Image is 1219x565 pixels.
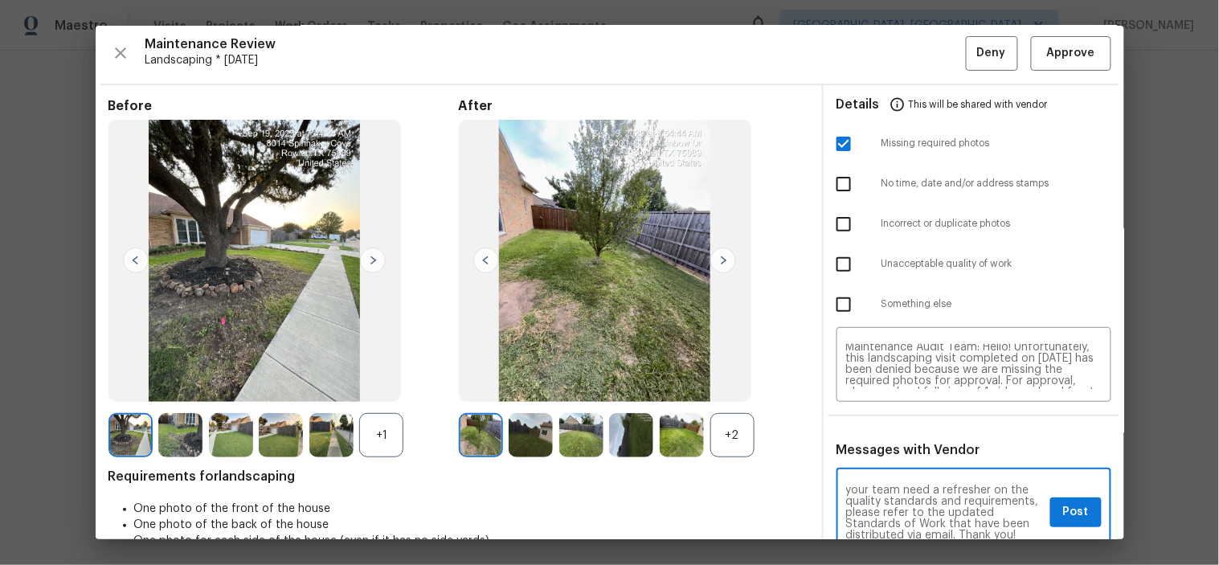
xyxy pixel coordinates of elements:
img: right-chevron-button-url [710,248,736,273]
div: Incorrect or duplicate photos [824,204,1124,244]
span: Details [837,85,880,124]
button: Approve [1031,36,1111,71]
li: One photo of the front of the house [134,501,809,517]
div: Missing required photos [824,124,1124,164]
span: Maintenance Review [145,36,966,52]
span: Landscaping * [DATE] [145,52,966,68]
textarea: Maintenance Audit Team: Hello! Unfortunately, this landscaping visit completed on [DATE] has been... [846,344,1102,389]
span: This will be shared with vendor [909,85,1048,124]
div: +2 [710,413,755,457]
span: Messages with Vendor [837,444,980,457]
span: Before [108,98,459,114]
div: +1 [359,413,403,457]
span: After [459,98,809,114]
img: left-chevron-button-url [123,248,149,273]
span: Unacceptable quality of work [882,257,1111,271]
div: No time, date and/or address stamps [824,164,1124,204]
img: right-chevron-button-url [360,248,386,273]
span: No time, date and/or address stamps [882,177,1111,190]
button: Post [1050,497,1102,527]
span: Approve [1047,43,1095,63]
div: Unacceptable quality of work [824,244,1124,285]
li: One photo for each side of the house (even if it has no side yards) [134,533,809,549]
span: Something else [882,297,1111,311]
span: Missing required photos [882,137,1111,150]
span: Deny [977,43,1006,63]
span: Requirements for landscaping [108,469,809,485]
li: One photo of the back of the house [134,517,809,533]
span: Post [1063,502,1089,522]
button: Deny [966,36,1018,71]
span: Incorrect or duplicate photos [882,217,1111,231]
div: Something else [824,285,1124,325]
img: left-chevron-button-url [473,248,499,273]
textarea: Maintenance Audit Team: Hello! Unfortunately, this landscaping visit completed on [DATE] has been... [846,485,1044,541]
